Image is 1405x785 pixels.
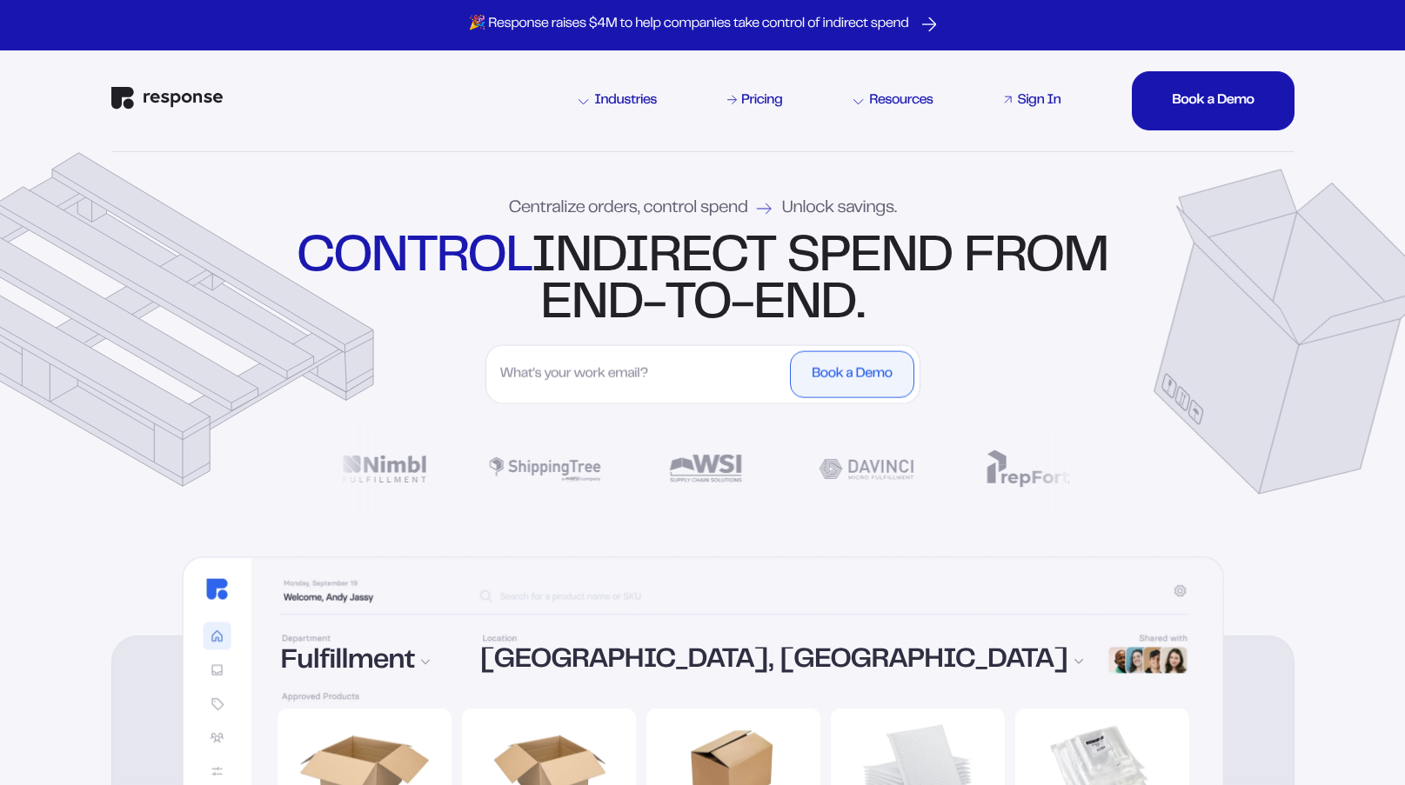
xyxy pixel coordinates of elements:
a: Pricing [725,90,786,111]
div: [GEOGRAPHIC_DATA], [GEOGRAPHIC_DATA] [480,648,1084,675]
p: 🎉 Response raises $4M to help companies take control of indirect spend [469,16,909,34]
a: Response Home [111,87,223,114]
button: Book a Demo [790,350,913,397]
a: Sign In [1000,90,1064,111]
div: Pricing [741,94,782,108]
div: Book a Demo [1172,94,1254,108]
div: Resources [853,94,933,108]
span: Unlock savings. [782,200,897,217]
img: Response Logo [111,87,223,110]
div: Sign In [1017,94,1060,108]
button: Book a DemoBook a DemoBook a DemoBook a Demo [1132,71,1294,130]
div: Industries [579,94,657,108]
div: indirect spend from end-to-end. [292,235,1113,329]
div: Centralize orders, control spend [509,200,897,217]
div: Fulfillment [281,648,460,675]
input: What's your work email? [492,350,786,397]
strong: control [297,236,531,281]
div: Book a Demo [812,367,892,381]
